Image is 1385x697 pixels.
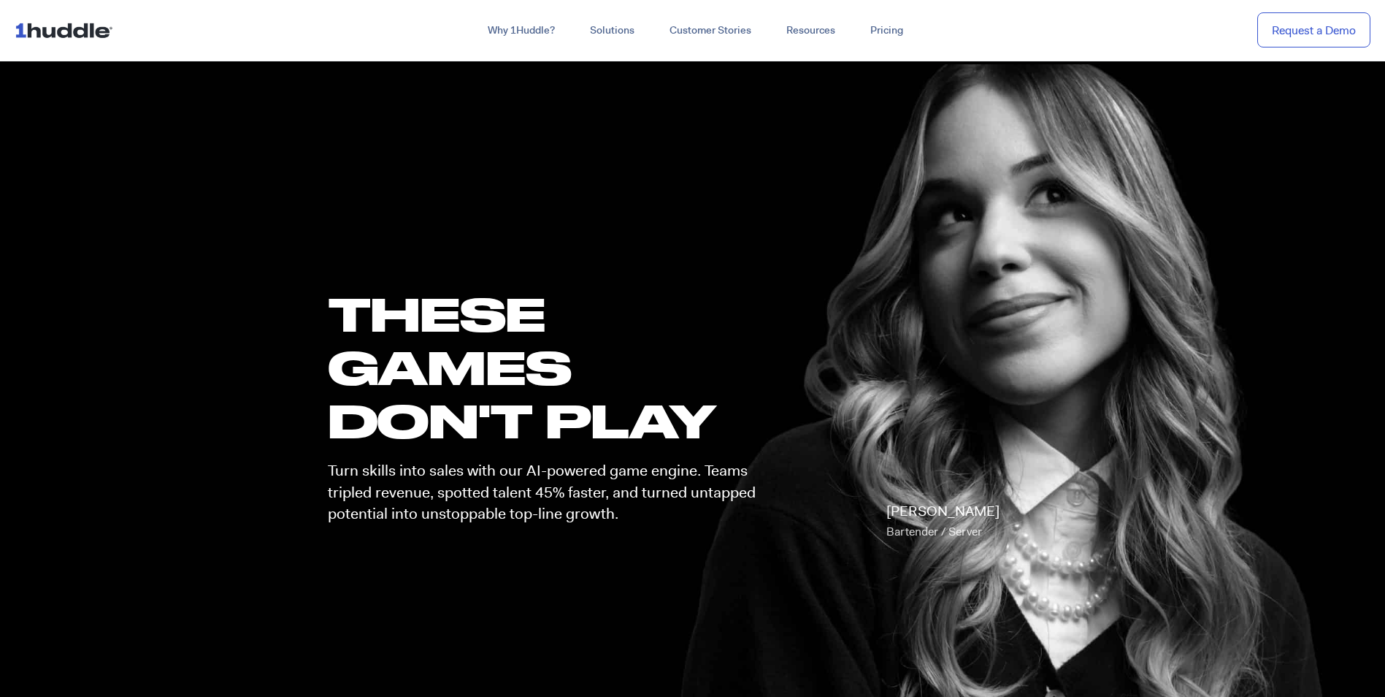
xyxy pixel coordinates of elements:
[886,524,982,539] span: Bartender / Server
[1257,12,1370,48] a: Request a Demo
[470,18,572,44] a: Why 1Huddle?
[328,460,769,525] p: Turn skills into sales with our AI-powered game engine. Teams tripled revenue, spotted talent 45%...
[853,18,921,44] a: Pricing
[15,16,119,44] img: ...
[328,287,769,448] h1: these GAMES DON'T PLAY
[886,501,1000,542] p: [PERSON_NAME]
[652,18,769,44] a: Customer Stories
[572,18,652,44] a: Solutions
[769,18,853,44] a: Resources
